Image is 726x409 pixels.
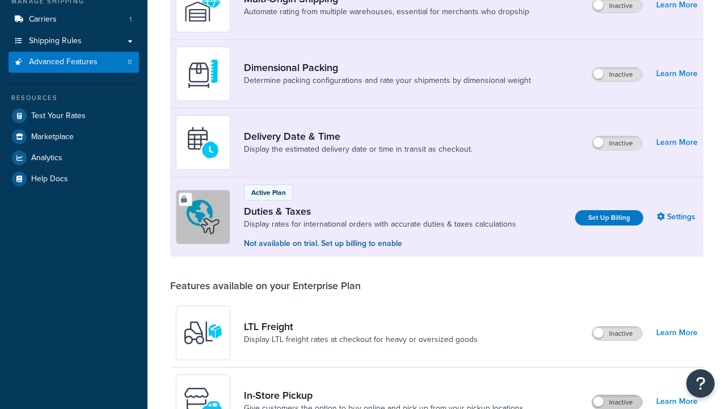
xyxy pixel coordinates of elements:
span: Advanced Features [29,57,98,67]
a: Test Your Rates [9,106,139,126]
a: Marketplace [9,127,139,147]
a: Help Docs [9,169,139,189]
span: Test Your Rates [31,111,86,121]
label: Inactive [592,68,642,81]
span: Help Docs [31,174,68,184]
span: Carriers [29,15,57,24]
span: 1 [129,15,132,24]
a: Dimensional Packing [244,61,531,74]
img: gfkeb5ejjkALwAAAABJRU5ErkJggg== [183,123,223,162]
li: Carriers [9,9,139,30]
a: Display LTL freight rates at checkout for heavy or oversized goods [244,334,478,345]
div: Resources [9,93,139,103]
img: y79ZsPf0fXUFUhFXDzUgf+ktZg5F2+ohG75+v3d2s1D9TjoU8PiyCIluIjV41seZevKCRuEjTPPOKHJsQcmKCXGdfprl3L4q7... [183,313,223,353]
a: Learn More [656,66,698,82]
span: 0 [128,57,132,67]
button: Open Resource Center [686,369,715,398]
label: Inactive [592,136,642,150]
a: Learn More [656,135,698,151]
a: LTL Freight [244,320,478,333]
a: Settings [657,209,698,225]
span: Shipping Rules [29,36,82,46]
a: Display the estimated delivery date or time in transit as checkout. [244,144,472,155]
img: DTVBYsAAAAAASUVORK5CYII= [183,54,223,94]
a: In-Store Pickup [244,389,524,402]
label: Inactive [592,327,642,340]
span: Analytics [31,153,62,163]
a: Delivery Date & Time [244,130,472,143]
div: Features available on your Enterprise Plan [170,279,361,292]
a: Display rates for international orders with accurate duties & taxes calculations [244,219,516,230]
a: Determine packing configurations and rate your shipments by dimensional weight [244,75,531,86]
a: Shipping Rules [9,31,139,52]
a: Advanced Features0 [9,52,139,73]
label: Inactive [592,395,642,409]
p: Active Plan [251,187,286,198]
a: Automate rating from multiple warehouses, essential for merchants who dropship [244,6,529,18]
span: Marketplace [31,132,74,142]
p: Not available on trial. Set up billing to enable [244,237,516,250]
a: Duties & Taxes [244,205,516,218]
a: Set Up Billing [575,210,643,226]
a: Learn More [656,325,698,341]
li: Advanced Features [9,52,139,73]
a: Carriers1 [9,9,139,30]
a: Analytics [9,148,139,168]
